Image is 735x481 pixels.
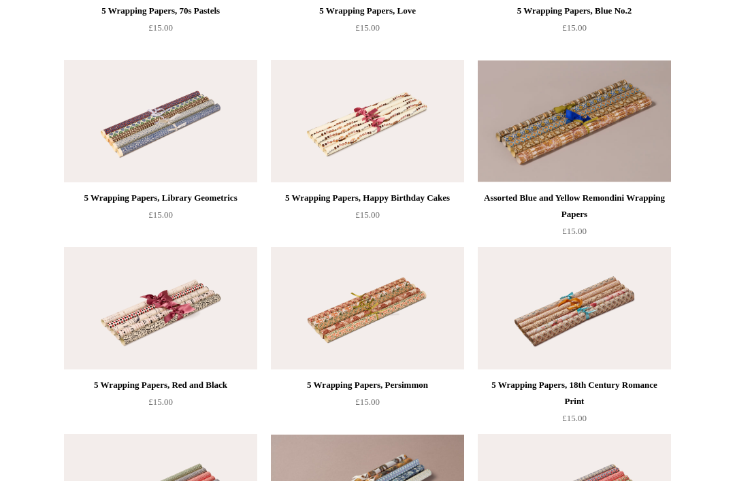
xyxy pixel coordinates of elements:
[478,60,671,182] img: Assorted Blue and Yellow Remondini Wrapping Papers
[562,413,587,423] span: £15.00
[478,247,671,369] img: 5 Wrapping Papers, 18th Century Romance Print
[562,226,587,236] span: £15.00
[478,60,671,182] a: Assorted Blue and Yellow Remondini Wrapping Papers Assorted Blue and Yellow Remondini Wrapping Pa...
[274,3,461,19] div: 5 Wrapping Papers, Love
[478,247,671,369] a: 5 Wrapping Papers, 18th Century Romance Print 5 Wrapping Papers, 18th Century Romance Print
[478,377,671,433] a: 5 Wrapping Papers, 18th Century Romance Print £15.00
[148,22,173,33] span: £15.00
[271,247,464,369] img: 5 Wrapping Papers, Persimmon
[481,3,668,19] div: 5 Wrapping Papers, Blue No.2
[274,190,461,206] div: 5 Wrapping Papers, Happy Birthday Cakes
[64,3,257,59] a: 5 Wrapping Papers, 70s Pastels £15.00
[355,22,380,33] span: £15.00
[148,397,173,407] span: £15.00
[64,60,257,182] img: 5 Wrapping Papers, Library Geometrics
[355,210,380,220] span: £15.00
[478,3,671,59] a: 5 Wrapping Papers, Blue No.2 £15.00
[67,377,254,393] div: 5 Wrapping Papers, Red and Black
[271,3,464,59] a: 5 Wrapping Papers, Love £15.00
[478,190,671,246] a: Assorted Blue and Yellow Remondini Wrapping Papers £15.00
[64,247,257,369] img: 5 Wrapping Papers, Red and Black
[481,377,668,410] div: 5 Wrapping Papers, 18th Century Romance Print
[64,60,257,182] a: 5 Wrapping Papers, Library Geometrics 5 Wrapping Papers, Library Geometrics
[271,190,464,246] a: 5 Wrapping Papers, Happy Birthday Cakes £15.00
[64,377,257,433] a: 5 Wrapping Papers, Red and Black £15.00
[148,210,173,220] span: £15.00
[67,3,254,19] div: 5 Wrapping Papers, 70s Pastels
[64,190,257,246] a: 5 Wrapping Papers, Library Geometrics £15.00
[64,247,257,369] a: 5 Wrapping Papers, Red and Black 5 Wrapping Papers, Red and Black
[271,60,464,182] img: 5 Wrapping Papers, Happy Birthday Cakes
[481,190,668,222] div: Assorted Blue and Yellow Remondini Wrapping Papers
[271,377,464,433] a: 5 Wrapping Papers, Persimmon £15.00
[274,377,461,393] div: 5 Wrapping Papers, Persimmon
[67,190,254,206] div: 5 Wrapping Papers, Library Geometrics
[355,397,380,407] span: £15.00
[271,247,464,369] a: 5 Wrapping Papers, Persimmon 5 Wrapping Papers, Persimmon
[562,22,587,33] span: £15.00
[271,60,464,182] a: 5 Wrapping Papers, Happy Birthday Cakes 5 Wrapping Papers, Happy Birthday Cakes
